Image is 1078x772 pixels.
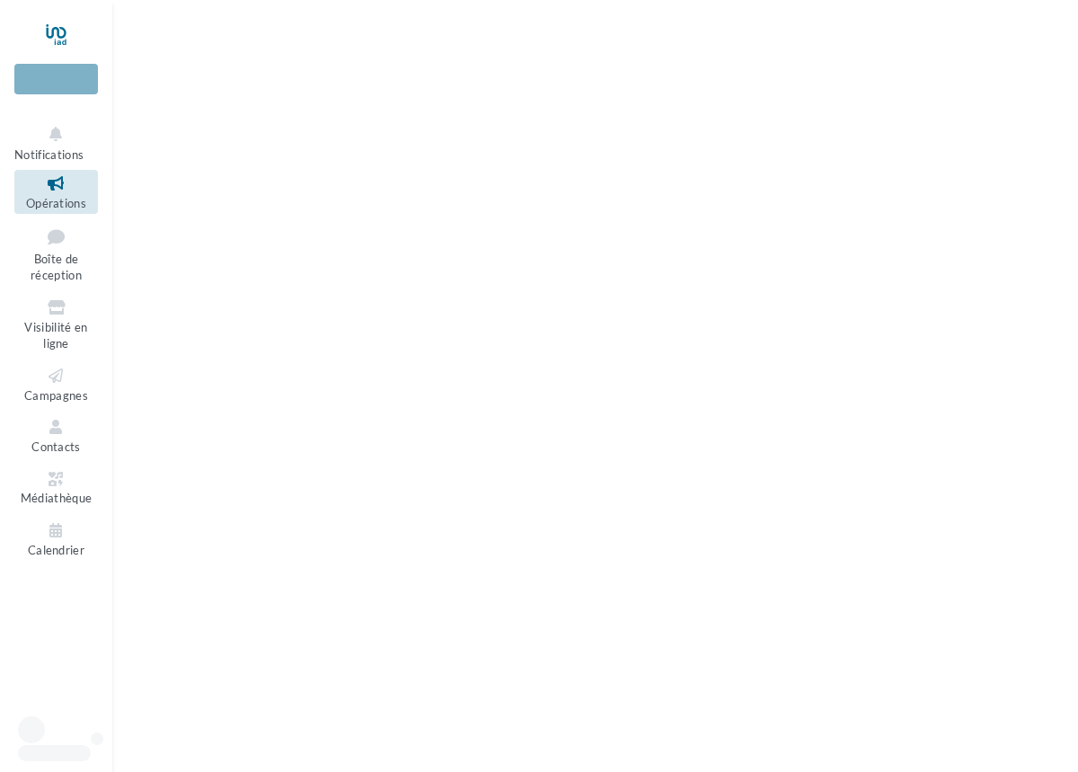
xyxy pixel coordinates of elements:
div: Nouvelle campagne [14,64,98,94]
span: Médiathèque [21,492,93,506]
a: Calendrier [14,517,98,561]
span: Boîte de réception [31,252,82,283]
span: Campagnes [24,388,88,403]
a: Contacts [14,413,98,457]
a: Campagnes [14,362,98,406]
span: Opérations [26,196,86,210]
a: Visibilité en ligne [14,294,98,355]
a: Médiathèque [14,466,98,510]
span: Calendrier [28,543,84,557]
a: Opérations [14,170,98,214]
span: Visibilité en ligne [24,320,87,351]
span: Notifications [14,147,84,162]
a: Boîte de réception [14,221,98,287]
span: Contacts [31,439,81,454]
